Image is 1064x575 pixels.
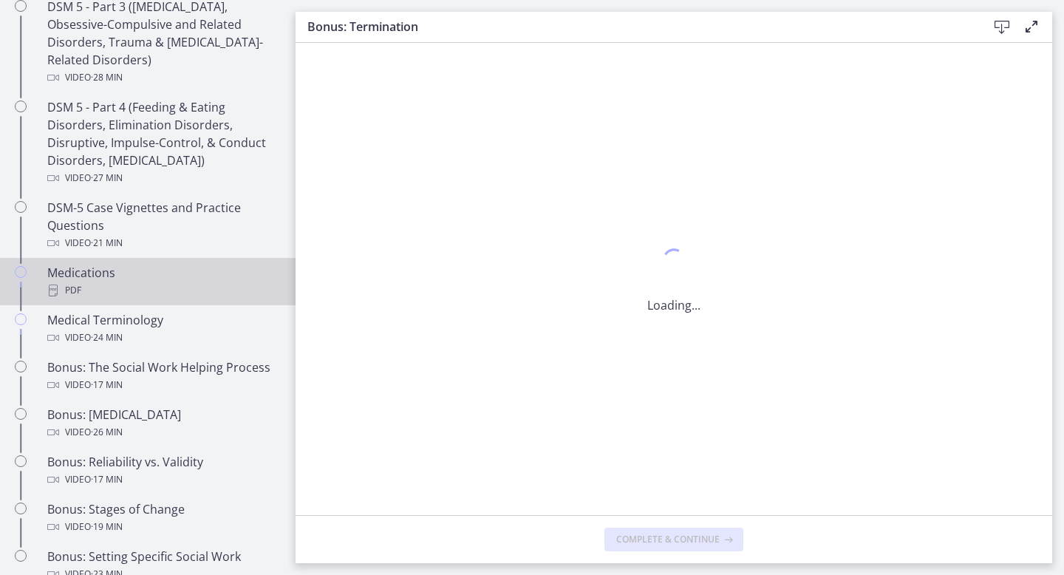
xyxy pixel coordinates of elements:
p: Loading... [647,296,700,314]
div: Bonus: The Social Work Helping Process [47,358,278,394]
div: Video [47,329,278,347]
span: · 17 min [91,471,123,489]
div: Video [47,69,278,86]
div: Bonus: Reliability vs. Validity [47,453,278,489]
div: DSM-5 Case Vignettes and Practice Questions [47,199,278,252]
div: Video [47,518,278,536]
div: DSM 5 - Part 4 (Feeding & Eating Disorders, Elimination Disorders, Disruptive, Impulse-Control, &... [47,98,278,187]
div: Video [47,234,278,252]
span: · 19 min [91,518,123,536]
span: · 27 min [91,169,123,187]
span: · 28 min [91,69,123,86]
span: · 21 min [91,234,123,252]
div: Bonus: [MEDICAL_DATA] [47,406,278,441]
div: 1 [647,245,700,279]
div: Medications [47,264,278,299]
span: · 24 min [91,329,123,347]
div: Bonus: Stages of Change [47,500,278,536]
span: Complete & continue [616,534,720,545]
button: Complete & continue [604,528,743,551]
div: Video [47,423,278,441]
div: Video [47,169,278,187]
h3: Bonus: Termination [307,18,964,35]
div: PDF [47,282,278,299]
span: · 26 min [91,423,123,441]
div: Medical Terminology [47,311,278,347]
div: Video [47,376,278,394]
div: Video [47,471,278,489]
span: · 17 min [91,376,123,394]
